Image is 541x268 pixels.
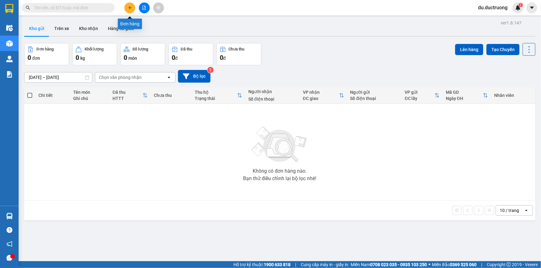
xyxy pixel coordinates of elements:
[402,87,443,104] th: Toggle SortBy
[432,261,477,268] span: Miền Bắc
[34,4,107,11] input: Tìm tên, số ĐT hoặc mã đơn
[6,213,13,219] img: warehouse-icon
[128,6,132,10] span: plus
[223,56,226,61] span: đ
[128,56,137,61] span: món
[49,21,74,36] button: Trên xe
[133,47,149,51] div: Số lượng
[24,21,49,36] button: Kho gửi
[229,47,245,51] div: Chưa thu
[6,40,13,47] img: warehouse-icon
[494,93,532,98] div: Nhân viên
[142,6,146,10] span: file-add
[192,87,245,104] th: Toggle SortBy
[7,227,12,233] span: question-circle
[350,90,399,95] div: Người gửi
[6,71,13,78] img: solution-icon
[37,47,54,51] div: Đơn hàng
[73,90,106,95] div: Tên món
[113,96,143,101] div: HTTT
[32,56,40,61] span: đơn
[6,25,13,31] img: warehouse-icon
[295,261,296,268] span: |
[76,54,79,61] span: 0
[351,261,427,268] span: Miền Nam
[519,3,523,7] sup: 1
[443,87,491,104] th: Toggle SortBy
[85,47,104,51] div: Khối lượng
[5,4,13,13] img: logo-vxr
[500,207,519,214] div: 10 / trang
[301,261,349,268] span: Cung cấp máy in - giấy in:
[80,56,85,61] span: kg
[139,2,150,13] button: file-add
[7,241,12,247] span: notification
[109,87,151,104] th: Toggle SortBy
[195,96,237,101] div: Trạng thái
[113,90,143,95] div: Đã thu
[405,96,435,101] div: ĐC lấy
[248,97,297,102] div: Số điện thoại
[300,87,347,104] th: Toggle SortBy
[253,169,307,174] div: Không có đơn hàng nào.
[486,44,520,55] button: Tạo Chuyến
[249,123,311,166] img: svg+xml;base64,PHN2ZyBjbGFzcz0ibGlzdC1wbHVnX19zdmciIHhtbG5zPSJodHRwOi8vd3d3LnczLm9yZy8yMDAwL3N2Zy...
[216,43,261,65] button: Chưa thu0đ
[124,54,127,61] span: 0
[166,75,171,80] svg: open
[28,54,31,61] span: 0
[6,56,13,62] img: warehouse-icon
[154,93,188,98] div: Chưa thu
[526,2,537,13] button: caret-down
[181,47,192,51] div: Đã thu
[350,96,399,101] div: Số điện thoại
[428,263,430,266] span: ⚪️
[99,74,142,80] div: Chọn văn phòng nhận
[172,54,175,61] span: 0
[370,262,427,267] strong: 0708 023 035 - 0935 103 250
[446,96,483,101] div: Ngày ĐH
[455,44,483,55] button: Lên hàng
[153,2,164,13] button: aim
[26,6,30,10] span: search
[450,262,477,267] strong: 0369 525 060
[405,90,435,95] div: VP gửi
[72,43,117,65] button: Khối lượng0kg
[233,261,290,268] span: Hỗ trợ kỹ thuật:
[481,261,482,268] span: |
[501,19,521,26] div: ver 1.8.147
[38,93,67,98] div: Chi tiết
[303,96,339,101] div: ĐC giao
[168,43,213,65] button: Đã thu0đ
[473,4,512,11] span: du.ductruong
[207,67,214,73] sup: 2
[120,43,165,65] button: Số lượng0món
[175,56,178,61] span: đ
[520,3,522,7] span: 1
[73,96,106,101] div: Ghi chú
[243,176,316,181] div: Bạn thử điều chỉnh lại bộ lọc nhé!
[195,90,237,95] div: Thu hộ
[103,21,139,36] button: Hàng đã giao
[446,90,483,95] div: Mã GD
[524,208,529,213] svg: open
[156,6,161,10] span: aim
[303,90,339,95] div: VP nhận
[515,5,521,11] img: icon-new-feature
[7,255,12,261] span: message
[178,70,211,83] button: Bộ lọc
[529,5,535,11] span: caret-down
[24,43,69,65] button: Đơn hàng0đơn
[124,2,135,13] button: plus
[24,72,92,82] input: Select a date range.
[507,262,511,267] span: copyright
[248,89,297,94] div: Người nhận
[264,262,290,267] strong: 1900 633 818
[74,21,103,36] button: Kho nhận
[220,54,223,61] span: 0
